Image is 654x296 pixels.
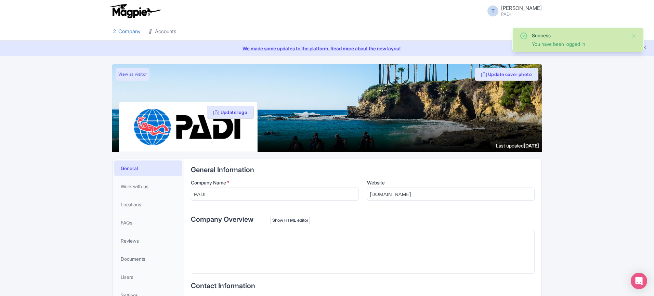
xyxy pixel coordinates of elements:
span: Reviews [121,237,139,244]
span: Locations [121,201,141,208]
a: Company [112,22,141,41]
h2: General Information [191,166,535,173]
span: Website [367,180,385,185]
div: Success [532,32,626,39]
div: You have been logged in [532,40,626,48]
h2: Contact Information [191,282,535,289]
a: Accounts [149,22,176,41]
span: Documents [121,255,145,262]
a: Work with us [114,179,182,194]
a: We made some updates to the platform. Read more about the new layout [4,45,650,52]
span: [PERSON_NAME] [501,5,542,11]
span: Company Overview [191,215,253,223]
div: Last updated [496,142,539,149]
span: FAQs [121,219,132,226]
img: ghlacltlqpxhbglvw27b.png [133,108,243,146]
small: PADI [501,12,542,16]
div: Open Intercom Messenger [631,273,647,289]
a: T [PERSON_NAME] PADI [483,5,542,16]
span: Work with us [121,183,148,190]
span: Users [121,273,133,281]
button: Close [631,32,637,40]
a: Documents [114,251,182,267]
a: Users [114,269,182,285]
span: Company Name [191,180,226,185]
button: Update cover photo [475,68,538,81]
span: T [487,5,498,16]
a: Locations [114,197,182,212]
button: Update logo [207,106,254,119]
span: General [121,165,138,172]
img: logo-ab69f6fb50320c5b225c76a69d11143b.png [109,3,162,18]
span: [DATE] [524,143,539,149]
a: Reviews [114,233,182,248]
a: General [114,160,182,176]
a: View as visitor [116,68,149,81]
button: Close announcement [642,44,647,52]
a: FAQs [114,215,182,230]
div: Show HTML editor [271,217,310,224]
